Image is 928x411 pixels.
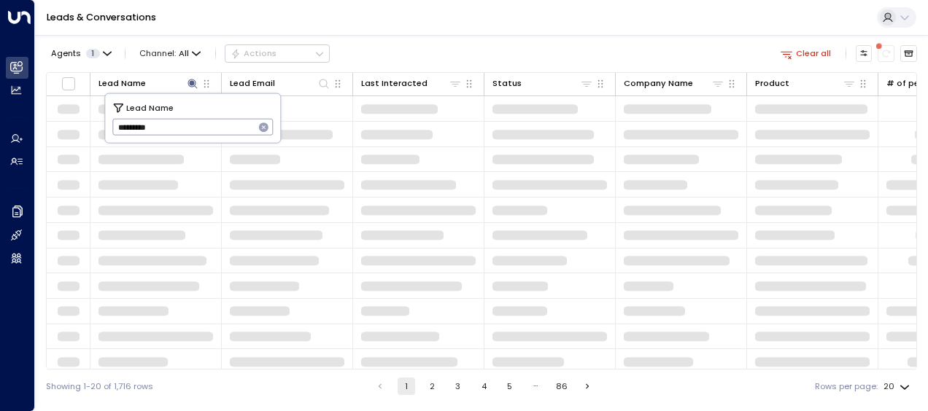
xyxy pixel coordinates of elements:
[179,49,189,58] span: All
[126,101,174,114] span: Lead Name
[878,45,894,62] span: There are new threads available. Refresh the grid to view the latest updates.
[86,49,100,58] span: 1
[900,45,917,62] button: Archived Leads
[492,77,522,90] div: Status
[225,44,330,62] button: Actions
[624,77,693,90] div: Company Name
[755,77,789,90] div: Product
[755,77,856,90] div: Product
[135,45,206,61] button: Channel:All
[230,77,330,90] div: Lead Email
[398,377,415,395] button: page 1
[553,377,571,395] button: Go to page 86
[135,45,206,61] span: Channel:
[361,77,428,90] div: Last Interacted
[231,48,277,58] div: Actions
[230,77,275,90] div: Lead Email
[579,377,597,395] button: Go to next page
[501,377,519,395] button: Go to page 5
[883,377,913,396] div: 20
[856,45,873,62] button: Customize
[423,377,441,395] button: Go to page 2
[98,77,146,90] div: Lead Name
[46,45,115,61] button: Agents1
[815,380,878,393] label: Rows per page:
[492,77,593,90] div: Status
[98,77,199,90] div: Lead Name
[361,77,462,90] div: Last Interacted
[449,377,467,395] button: Go to page 3
[776,45,836,61] button: Clear all
[475,377,492,395] button: Go to page 4
[371,377,598,395] nav: pagination navigation
[225,44,330,62] div: Button group with a nested menu
[51,50,81,58] span: Agents
[47,11,156,23] a: Leads & Conversations
[624,77,724,90] div: Company Name
[527,377,544,395] div: …
[46,380,153,393] div: Showing 1-20 of 1,716 rows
